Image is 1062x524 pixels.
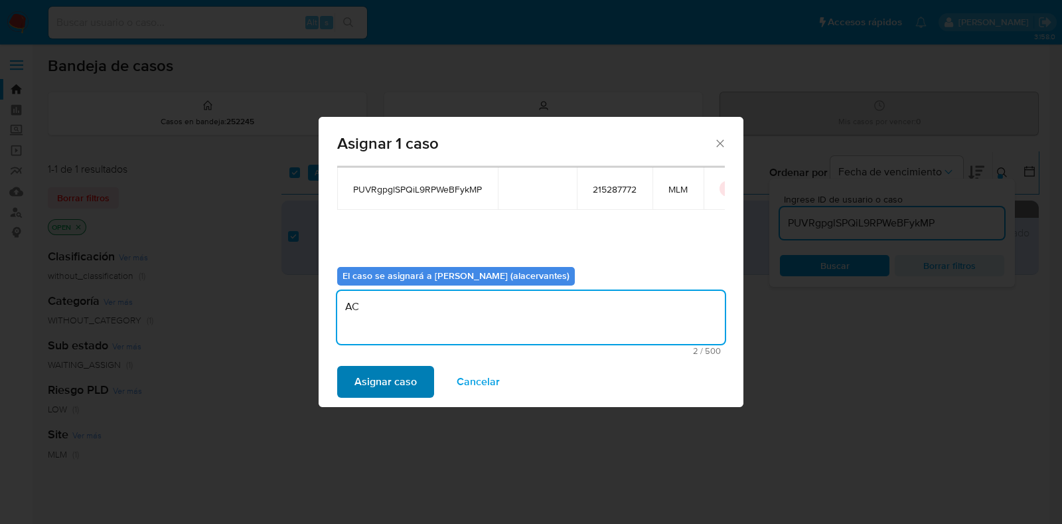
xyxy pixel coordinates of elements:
[354,367,417,396] span: Asignar caso
[341,347,721,355] span: Máximo 500 caracteres
[714,137,725,149] button: Cerrar ventana
[439,366,517,398] button: Cancelar
[337,291,725,344] textarea: AC
[337,135,714,151] span: Asignar 1 caso
[668,183,688,195] span: MLM
[720,181,735,197] button: icon-button
[593,183,637,195] span: 215287772
[319,117,743,407] div: assign-modal
[353,183,482,195] span: PUVRgpglSPQiL9RPWeBFykMP
[457,367,500,396] span: Cancelar
[337,366,434,398] button: Asignar caso
[342,269,569,282] b: El caso se asignará a [PERSON_NAME] (alacervantes)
